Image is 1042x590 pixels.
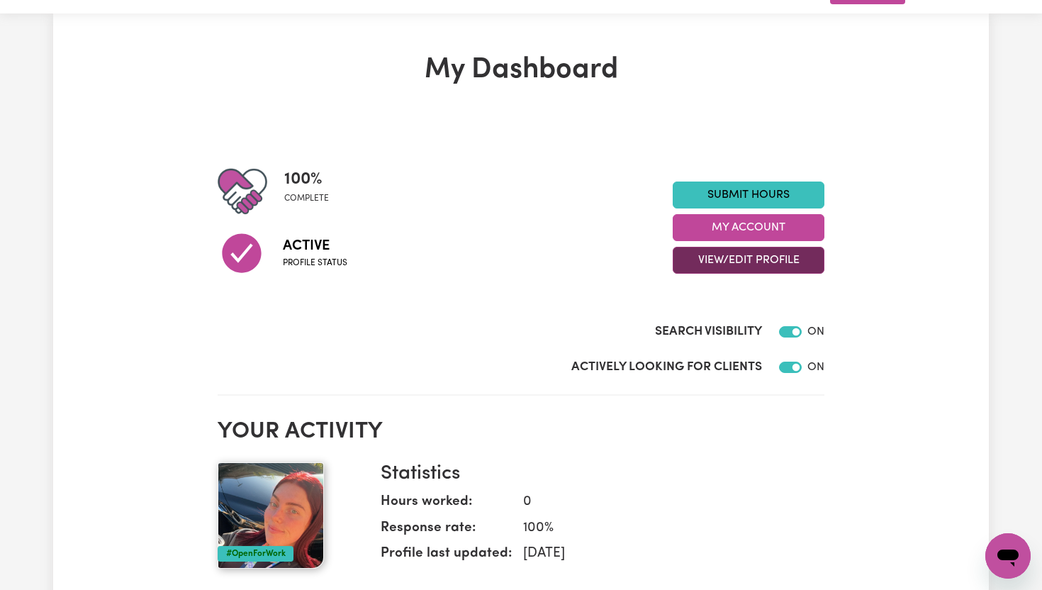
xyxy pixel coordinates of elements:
[571,358,762,377] label: Actively Looking for Clients
[284,167,340,216] div: Profile completeness: 100%
[283,257,347,269] span: Profile status
[218,53,824,87] h1: My Dashboard
[381,518,512,545] dt: Response rate:
[218,418,824,445] h2: Your activity
[673,247,824,274] button: View/Edit Profile
[218,462,324,569] img: Your profile picture
[985,533,1031,579] iframe: Button to launch messaging window, conversation in progress
[218,546,293,562] div: #OpenForWork
[673,214,824,241] button: My Account
[284,192,329,205] span: complete
[655,323,762,341] label: Search Visibility
[283,235,347,257] span: Active
[807,326,824,338] span: ON
[284,167,329,192] span: 100 %
[381,492,512,518] dt: Hours worked:
[512,544,813,564] dd: [DATE]
[512,518,813,539] dd: 100 %
[807,362,824,373] span: ON
[381,462,813,486] h3: Statistics
[512,492,813,513] dd: 0
[381,544,512,570] dt: Profile last updated:
[673,182,824,208] a: Submit Hours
